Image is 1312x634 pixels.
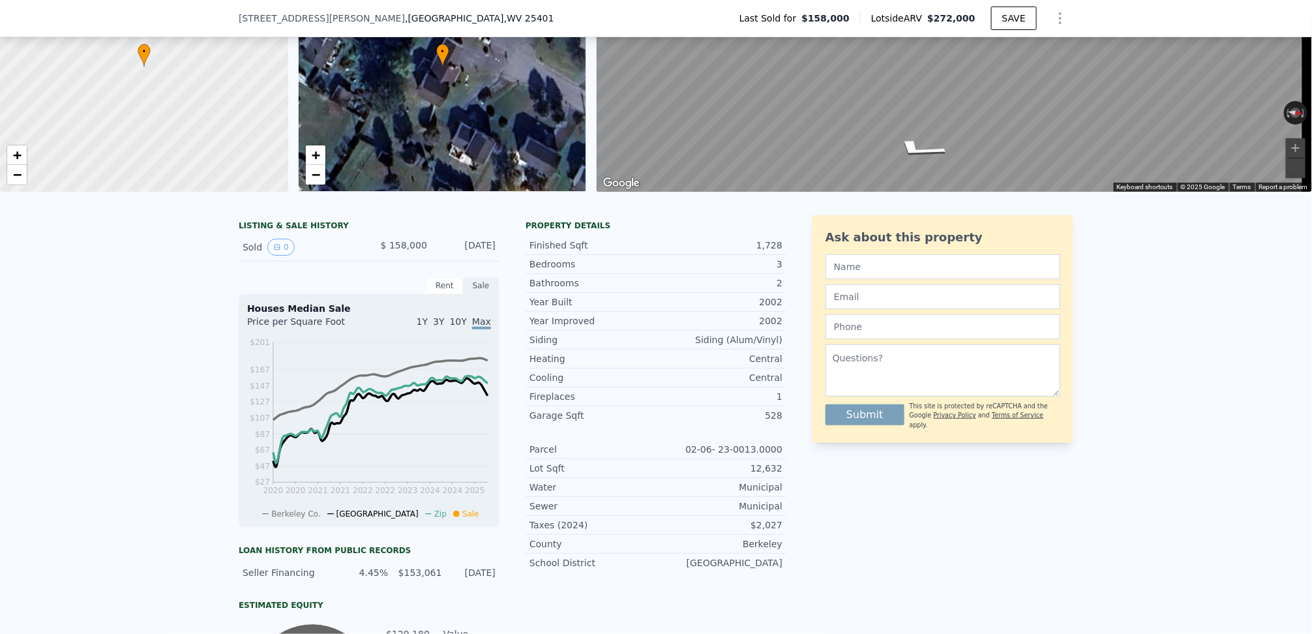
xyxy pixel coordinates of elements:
a: Zoom out [7,165,27,185]
div: County [529,537,656,551]
div: $153,061 [396,566,441,579]
div: Houses Median Sale [247,302,491,315]
a: Open this area in Google Maps (opens a new window) [600,175,643,192]
span: , WV 25401 [504,13,554,23]
span: Max [472,316,491,329]
input: Phone [826,314,1060,339]
tspan: $201 [250,338,270,347]
span: Sale [462,509,479,519]
div: Lot Sqft [529,462,656,475]
div: Siding [529,333,656,346]
div: Year Built [529,295,656,309]
tspan: $107 [250,414,270,423]
input: Email [826,284,1060,309]
span: + [13,147,22,163]
span: [GEOGRAPHIC_DATA] [336,509,419,519]
div: Finished Sqft [529,239,656,252]
a: Terms (opens in new tab) [1233,183,1251,190]
div: 528 [656,409,783,422]
div: 2 [656,277,783,290]
div: Garage Sqft [529,409,656,422]
div: 1,728 [656,239,783,252]
tspan: 2024 [443,486,463,495]
div: Central [656,371,783,384]
button: Rotate counterclockwise [1284,101,1291,125]
div: Sale [463,277,499,294]
div: Property details [526,220,786,231]
div: 4.45% [342,566,388,579]
span: [STREET_ADDRESS][PERSON_NAME] [239,12,405,25]
div: Fireplaces [529,390,656,403]
path: Go East, Nash Ct [870,134,968,164]
a: Zoom out [306,165,325,185]
div: [DATE] [450,566,496,579]
span: • [436,46,449,57]
div: Municipal [656,481,783,494]
button: Keyboard shortcuts [1117,183,1173,192]
a: Terms of Service [992,412,1043,419]
span: 3Y [433,316,444,327]
div: • [138,44,151,67]
div: Sold [243,239,359,256]
div: This site is protected by reCAPTCHA and the Google and apply. [910,402,1060,430]
div: School District [529,556,656,569]
div: Taxes (2024) [529,519,656,532]
span: , [GEOGRAPHIC_DATA] [405,12,554,25]
button: Zoom out [1286,158,1305,178]
div: Municipal [656,500,783,513]
div: Ask about this property [826,228,1060,247]
button: Show Options [1047,5,1073,31]
span: + [311,147,320,163]
tspan: $87 [255,430,270,439]
span: $272,000 [927,13,976,23]
tspan: $47 [255,462,270,471]
tspan: 2022 [353,486,373,495]
div: Sewer [529,500,656,513]
tspan: $27 [255,478,270,487]
div: [GEOGRAPHIC_DATA] [656,556,783,569]
span: $158,000 [801,12,850,25]
span: 10Y [450,316,467,327]
div: • [436,44,449,67]
span: Zip [434,509,447,519]
div: 3 [656,258,783,271]
div: Water [529,481,656,494]
span: $ 158,000 [381,240,427,250]
div: 2002 [656,314,783,327]
button: View historical data [267,239,295,256]
div: Bathrooms [529,277,656,290]
div: Year Improved [529,314,656,327]
div: LISTING & SALE HISTORY [239,220,499,234]
tspan: 2022 [376,486,396,495]
div: Estimated Equity [239,600,499,611]
button: Reset the view [1283,106,1308,119]
div: Siding (Alum/Vinyl) [656,333,783,346]
button: Zoom in [1286,138,1305,158]
a: Zoom in [306,145,325,165]
span: © 2025 Google [1181,183,1225,190]
tspan: $147 [250,382,270,391]
span: • [138,46,151,57]
input: Name [826,254,1060,279]
div: Rent [426,277,463,294]
tspan: $167 [250,365,270,374]
div: 1 [656,390,783,403]
div: 02-06- 23-0013.0000 [656,443,783,456]
tspan: 2025 [465,486,485,495]
div: Seller Financing [243,566,335,579]
button: Submit [826,404,904,425]
div: Loan history from public records [239,545,499,556]
div: 2002 [656,295,783,309]
button: SAVE [991,7,1037,30]
span: 1Y [417,316,428,327]
tspan: $127 [250,397,270,406]
tspan: 2024 [420,486,440,495]
div: Central [656,352,783,365]
span: − [311,166,320,183]
tspan: 2021 [308,486,328,495]
span: − [13,166,22,183]
div: $2,027 [656,519,783,532]
div: Price per Square Foot [247,315,369,336]
tspan: 2021 [331,486,351,495]
div: Berkeley [656,537,783,551]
